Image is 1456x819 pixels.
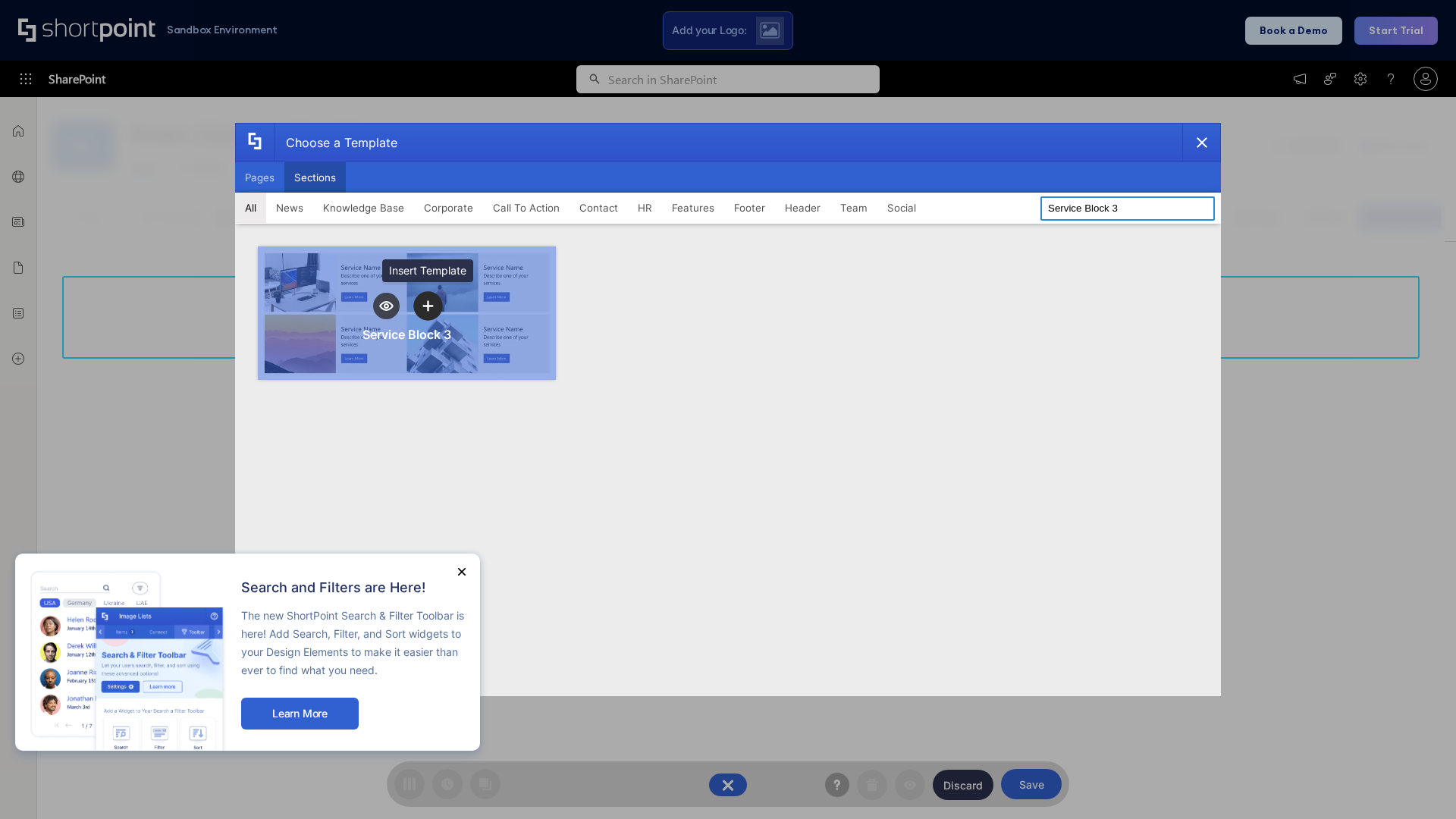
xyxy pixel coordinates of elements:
[483,193,570,223] button: Call To Action
[414,193,483,223] button: Corporate
[266,193,313,223] button: News
[30,569,226,751] img: new feature image
[1380,746,1456,819] iframe: Chat Widget
[628,193,662,223] button: HR
[830,193,877,223] button: Team
[1040,196,1215,221] input: Search
[570,193,628,223] button: Contact
[235,162,284,193] button: Pages
[362,327,451,342] div: Service Block 3
[235,193,266,223] button: All
[313,193,414,223] button: Knowledge Base
[235,123,1221,696] div: template selector
[274,124,397,162] div: Choose a Template
[241,580,465,595] h2: Search and Filters are Here!
[241,698,359,730] button: Learn More
[284,162,346,193] button: Sections
[775,193,830,223] button: Header
[877,193,926,223] button: Social
[241,607,465,679] p: The new ShortPoint Search & Filter Toolbar is here! Add Search, Filter, and Sort widgets to your ...
[724,193,775,223] button: Footer
[662,193,724,223] button: Features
